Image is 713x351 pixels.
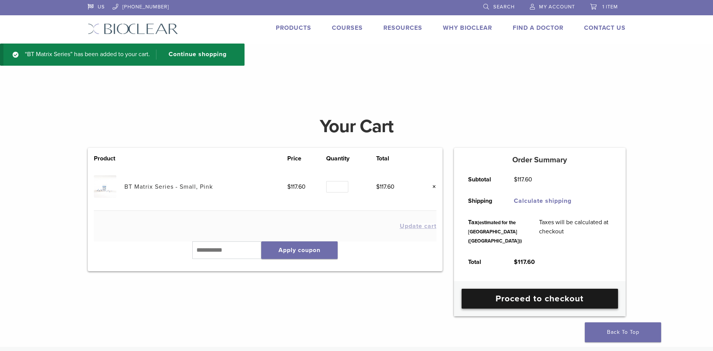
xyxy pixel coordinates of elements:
a: Continue shopping [156,50,232,60]
th: Quantity [326,154,376,163]
bdi: 117.60 [514,176,532,183]
th: Price [287,154,327,163]
a: Remove this item [427,182,436,192]
th: Shipping [460,190,505,212]
a: Why Bioclear [443,24,492,32]
button: Update cart [400,223,436,229]
h1: Your Cart [82,117,631,136]
a: Calculate shipping [514,197,571,205]
h5: Order Summary [454,155,626,165]
span: $ [287,183,291,191]
span: $ [514,258,518,266]
bdi: 117.60 [376,183,394,191]
button: Apply coupon [261,241,338,259]
a: Proceed to checkout [462,289,618,309]
th: Total [460,251,505,273]
a: Back To Top [585,322,661,342]
img: Bioclear [88,23,178,34]
a: Contact Us [584,24,626,32]
a: Products [276,24,311,32]
a: BT Matrix Series - Small, Pink [124,183,213,191]
span: $ [514,176,517,183]
a: Courses [332,24,363,32]
small: (estimated for the [GEOGRAPHIC_DATA] ([GEOGRAPHIC_DATA])) [468,220,522,244]
bdi: 117.60 [287,183,306,191]
a: Resources [383,24,422,32]
td: Taxes will be calculated at checkout [531,212,620,251]
span: Search [493,4,515,10]
bdi: 117.60 [514,258,535,266]
th: Tax [460,212,531,251]
a: Find A Doctor [513,24,563,32]
span: My Account [539,4,575,10]
img: BT Matrix Series - Small, Pink [94,175,116,198]
th: Total [376,154,415,163]
span: $ [376,183,380,191]
th: Subtotal [460,169,505,190]
span: 1 item [602,4,618,10]
th: Product [94,154,124,163]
